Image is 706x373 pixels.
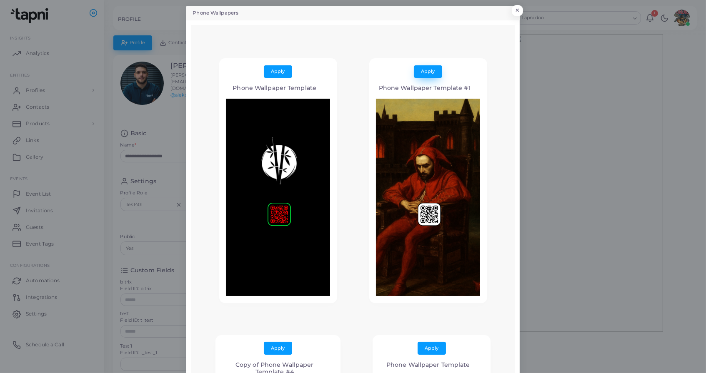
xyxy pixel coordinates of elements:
[425,345,438,351] span: Apply
[271,68,285,74] span: Apply
[421,68,435,74] span: Apply
[376,99,480,296] img: 7fb9cae9bcb67c6a2d893efb29cf808e4dd5a6803c25205f72d89e9786403574.png
[264,342,292,354] button: Apply
[226,85,323,92] h4: Phone Wallpaper Template
[414,65,442,78] button: Apply
[264,65,292,78] button: Apply
[418,342,446,354] button: Apply
[226,99,330,296] img: 57d5e2867b7e2144f45022b8df36586a3f6a81fbe846f251cf3570150370fc60.png
[512,5,523,16] button: Close
[193,10,238,17] h5: Phone Wallpapers
[271,345,285,351] span: Apply
[376,85,473,92] h4: Phone Wallpaper Template #1
[380,361,477,368] h4: Phone Wallpaper Template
